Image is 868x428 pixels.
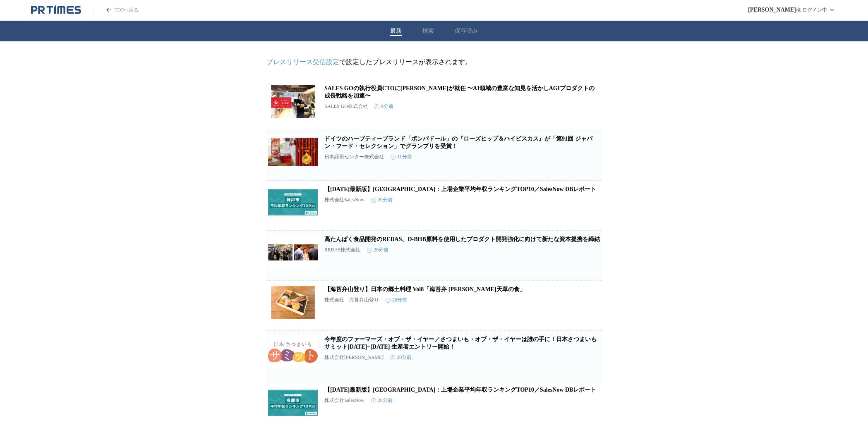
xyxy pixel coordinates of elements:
[268,286,318,319] img: 【海苔弁山登り】日本の郷土料理 Vol8「海苔弁 宇土天草の食」
[324,296,379,304] p: 株式会社 海苔弁山登り
[324,103,368,110] p: SALES GO株式会社
[324,246,360,253] p: REDAS株式会社
[324,286,525,292] a: 【海苔弁山登り】日本の郷土料理 Vol8「海苔弁 [PERSON_NAME]天草の食」
[324,196,364,203] p: 株式会社SalesNow
[268,135,318,168] img: ドイツのハーブティーブランド「ポンパドール」の『ローズヒップ＆ハイビスカス』が「第91回 ジャパン・フード・セレクション」でグランプリを受賞！
[94,7,139,14] a: PR TIMESのトップページはこちら
[268,336,318,369] img: 今年度のファーマーズ・オブ・ザ・イヤー／さつまいも・オブ・ザ・イヤーは誰の手に！日本さつまいもサミット2025−2026 生産者エントリー開始！
[324,136,592,149] a: ドイツのハーブティーブランド「ポンパドール」の『ローズヒップ＆ハイビスカス』が「第91回 ジャパン・フード・セレクション」でグランプリを受賞！
[324,236,600,242] a: 高たんぱく食品開発のREDAS、D-BHB原料を使用したプロダクト開発強化に向けて新たな資本提携を締結
[390,354,412,361] time: 20分前
[367,246,388,253] time: 20分前
[324,397,364,404] p: 株式会社SalesNow
[390,27,402,35] button: 最新
[324,354,384,361] p: 株式会社[PERSON_NAME]
[266,58,602,67] p: で設定したプレスリリースが表示されます。
[324,85,595,99] a: SALES GOの執行役員CTOに[PERSON_NAME]が就任 〜AI領域の豊富な知見を活かしAGIプロダクトの成長戦略を加速〜
[266,58,339,65] a: プレスリリース受信設定
[268,85,318,118] img: SALES GOの執行役員CTOに孟 祥梁が就任 〜AI領域の豊富な知見を活かしAGIプロダクトの成長戦略を加速〜
[268,186,318,219] img: 【2025年最新版】神戸市：上場企業平均年収ランキングTOP10／SalesNow DBレポート
[324,336,597,350] a: 今年度のファーマーズ・オブ・ザ・イヤー／さつまいも・オブ・ザ・イヤーは誰の手に！日本さつまいもサミット[DATE]−[DATE] 生産者エントリー開始！
[371,397,393,404] time: 20分前
[455,27,478,35] button: 保存済み
[386,296,407,304] time: 20分前
[374,103,393,110] time: 9分前
[31,5,81,15] a: PR TIMESのトップページはこちら
[748,7,796,13] span: [PERSON_NAME]
[324,153,384,160] p: 日本緑茶センター株式会社
[371,196,393,203] time: 20分前
[268,236,318,269] img: 高たんぱく食品開発のREDAS、D-BHB原料を使用したプロダクト開発強化に向けて新たな資本提携を締結
[268,386,318,419] img: 【2025年最新版】京都市：上場企業平均年収ランキングTOP10／SalesNow DBレポート
[324,387,596,393] a: 【[DATE]最新版】[GEOGRAPHIC_DATA]：上場企業平均年収ランキングTOP10／SalesNow DBレポート
[391,153,412,160] time: 11分前
[324,186,596,192] a: 【[DATE]最新版】[GEOGRAPHIC_DATA]：上場企業平均年収ランキングTOP10／SalesNow DBレポート
[422,27,434,35] button: 検索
